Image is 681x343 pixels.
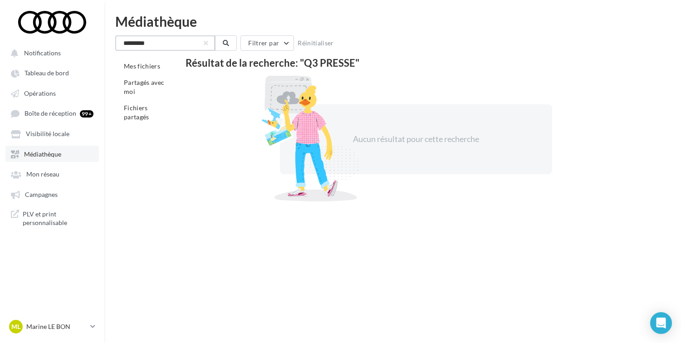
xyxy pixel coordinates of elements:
span: Campagnes [25,191,58,198]
div: Résultat de la recherche: "Q3 PRESSE" [186,58,647,68]
span: ML [11,322,20,331]
div: 99+ [80,110,93,118]
button: Notifications [5,44,95,61]
span: Opérations [24,89,56,97]
a: ML Marine LE BON [7,318,97,335]
span: PLV et print personnalisable [23,210,93,227]
a: Tableau de bord [5,64,99,81]
span: Partagés avec moi [124,78,165,95]
a: Opérations [5,85,99,101]
div: Médiathèque [115,15,670,28]
button: Filtrer par [240,35,294,51]
a: Mon réseau [5,166,99,182]
span: Mes fichiers [124,62,160,70]
span: Aucun résultat pour cette recherche [353,134,479,144]
span: Tableau de bord [24,69,69,77]
a: Médiathèque [5,146,99,162]
a: Boîte de réception 99+ [5,105,99,122]
span: Boîte de réception [24,110,76,118]
p: Marine LE BON [26,322,87,331]
span: Visibilité locale [26,130,69,138]
a: Visibilité locale [5,125,99,142]
button: Réinitialiser [294,38,338,49]
span: Notifications [24,49,61,57]
span: Médiathèque [24,150,61,158]
span: Fichiers partagés [124,104,149,121]
div: Open Intercom Messenger [650,312,672,334]
a: Campagnes [5,186,99,202]
span: Mon réseau [26,171,59,178]
a: PLV et print personnalisable [5,206,99,231]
